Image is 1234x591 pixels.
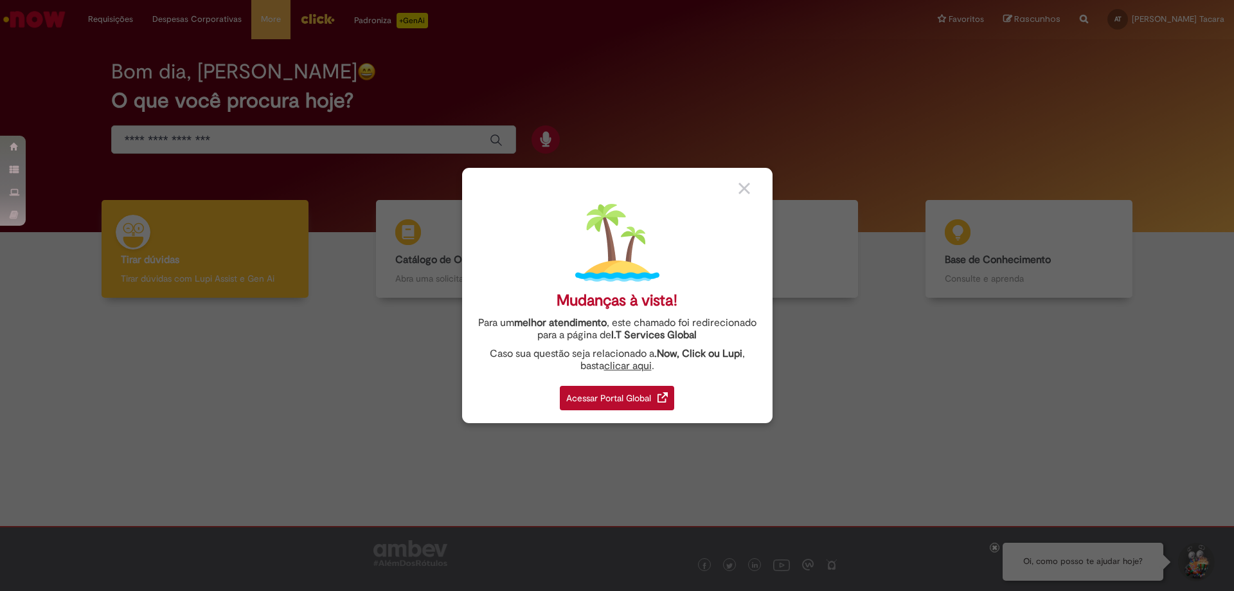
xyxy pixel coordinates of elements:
div: Para um , este chamado foi redirecionado para a página de [472,317,763,341]
div: Mudanças à vista! [557,291,677,310]
img: redirect_link.png [657,392,668,403]
a: Acessar Portal Global [560,379,674,410]
strong: melhor atendimento [514,316,607,329]
a: I.T Services Global [611,322,697,341]
div: Acessar Portal Global [560,386,674,410]
img: close_button_grey.png [738,183,750,194]
div: Caso sua questão seja relacionado a , basta . [472,348,763,372]
a: clicar aqui [604,352,652,372]
strong: .Now, Click ou Lupi [654,347,742,360]
img: island.png [575,201,659,285]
